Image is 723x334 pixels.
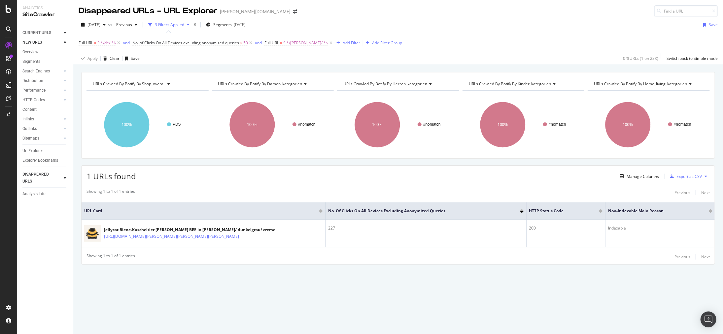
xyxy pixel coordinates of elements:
a: Outlinks [22,125,62,132]
div: A chart. [588,96,710,153]
a: Url Explorer [22,147,68,154]
svg: A chart. [212,96,334,153]
h4: URLs Crawled By Botify By shop_overall [91,79,203,89]
div: times [192,21,198,28]
a: Search Engines [22,68,62,75]
div: Sitemaps [22,135,39,142]
a: Segments [22,58,68,65]
button: Export as CSV [667,171,702,182]
div: Jellycat Biene-Kuscheltier [PERSON_NAME] BEE in [PERSON_NAME]/ dunkelgrau/ creme [104,227,275,233]
button: and [255,40,262,46]
button: Next [701,253,710,261]
text: #nomatch [298,122,316,127]
div: Next [701,254,710,260]
text: 100% [247,122,257,127]
span: Full URL [264,40,279,46]
div: 200 [529,225,602,231]
text: 100% [372,122,383,127]
button: Previous [674,253,690,261]
button: Next [701,188,710,196]
a: [URL][DOMAIN_NAME][PERSON_NAME][PERSON_NAME][PERSON_NAME] [104,233,239,240]
text: PDS [173,122,181,127]
span: = [94,40,96,46]
button: Previous [114,20,140,30]
span: 2025 Aug. 18th [87,22,100,27]
div: Manage Columns [627,174,659,179]
div: Previous [674,254,690,260]
span: URLs Crawled By Botify By shop_overall [93,81,165,87]
div: HTTP Codes [22,97,45,104]
div: Next [701,190,710,195]
div: Analysis Info [22,190,46,197]
div: SiteCrawler [22,11,68,19]
div: Showing 1 to 1 of 1 entries [86,188,135,196]
a: HTTP Codes [22,97,62,104]
h4: URLs Crawled By Botify By herren_kategorien [342,79,453,89]
text: 100% [623,122,633,127]
div: Distribution [22,77,43,84]
div: Performance [22,87,46,94]
div: Add Filter Group [372,40,402,46]
span: 1 URLs found [86,171,136,182]
a: Sitemaps [22,135,62,142]
span: URL Card [84,208,318,214]
span: > [240,40,242,46]
span: Full URL [79,40,93,46]
input: Find a URL [654,5,718,17]
button: Clear [101,53,120,64]
a: Inlinks [22,116,62,123]
a: Analysis Info [22,190,68,197]
h4: URLs Crawled By Botify By damen_kategorien [217,79,328,89]
a: DISAPPEARED URLS [22,171,62,185]
span: Non-Indexable Main Reason [608,208,699,214]
div: Analytics [22,5,68,11]
span: = [280,40,282,46]
h4: URLs Crawled By Botify By home_living_kategorien [593,79,704,89]
a: NEW URLS [22,39,62,46]
text: 100% [498,122,508,127]
div: A chart. [463,96,585,153]
span: No. of Clicks On All Devices excluding anonymized queries [328,208,510,214]
div: and [123,40,130,46]
text: #nomatch [423,122,441,127]
a: CURRENT URLS [22,29,62,36]
button: Add Filter [334,39,360,47]
button: Save [122,53,140,64]
div: Export as CSV [676,174,702,179]
div: Apply [87,56,98,61]
span: ^.*/[PERSON_NAME]/.*$ [283,38,328,48]
button: Previous [674,188,690,196]
div: Search Engines [22,68,50,75]
div: Clear [110,56,120,61]
h4: URLs Crawled By Botify By kinder_kategorien [467,79,579,89]
button: [DATE] [79,20,108,30]
div: Indexable [608,225,712,231]
div: 0 % URLs ( 1 on 23K ) [623,56,658,61]
div: A chart. [337,96,459,153]
div: Add Filter [343,40,360,46]
div: Switch back to Simple mode [667,56,718,61]
div: CURRENT URLS [22,29,51,36]
div: DISAPPEARED URLS [22,171,56,185]
span: No. of Clicks On All Devices excluding anonymized queries [132,40,239,46]
div: Showing 1 to 1 of 1 entries [86,253,135,261]
text: 100% [122,122,132,127]
button: Save [701,20,718,30]
div: 227 [328,225,524,231]
a: Distribution [22,77,62,84]
button: Apply [79,53,98,64]
div: Open Intercom Messenger [701,312,716,327]
div: Previous [674,190,690,195]
a: Overview [22,49,68,56]
span: HTTP Status Code [529,208,589,214]
span: 50 [243,38,248,48]
svg: A chart. [86,96,209,153]
div: Segments [22,58,40,65]
button: Switch back to Simple mode [664,53,718,64]
img: main image [84,222,101,244]
div: Outlinks [22,125,37,132]
button: Add Filter Group [363,39,402,47]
